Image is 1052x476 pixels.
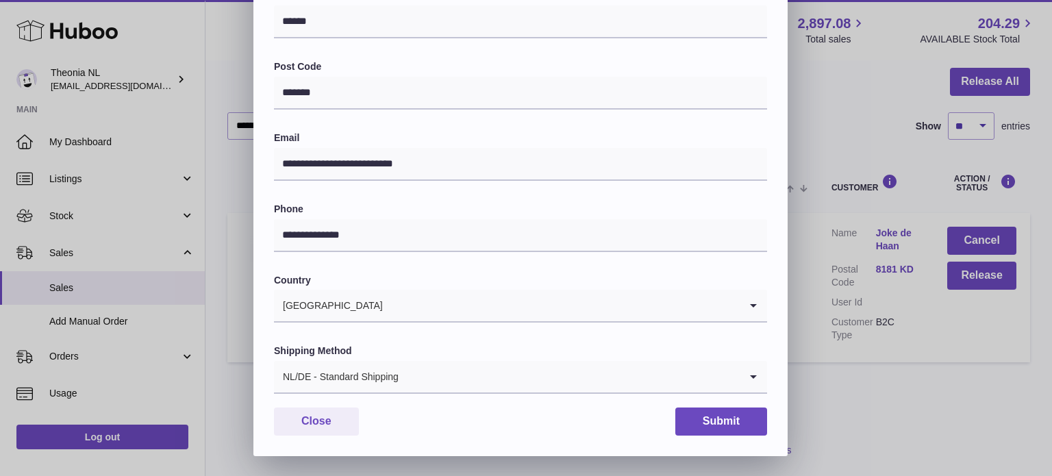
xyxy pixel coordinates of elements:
div: Search for option [274,361,767,394]
span: [GEOGRAPHIC_DATA] [274,290,384,321]
button: Submit [675,408,767,436]
label: Email [274,131,767,145]
input: Search for option [384,290,740,321]
label: Phone [274,203,767,216]
div: Search for option [274,290,767,323]
label: Country [274,274,767,287]
label: Shipping Method [274,345,767,358]
button: Close [274,408,359,436]
input: Search for option [399,361,740,392]
label: Post Code [274,60,767,73]
span: NL/DE - Standard Shipping [274,361,399,392]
